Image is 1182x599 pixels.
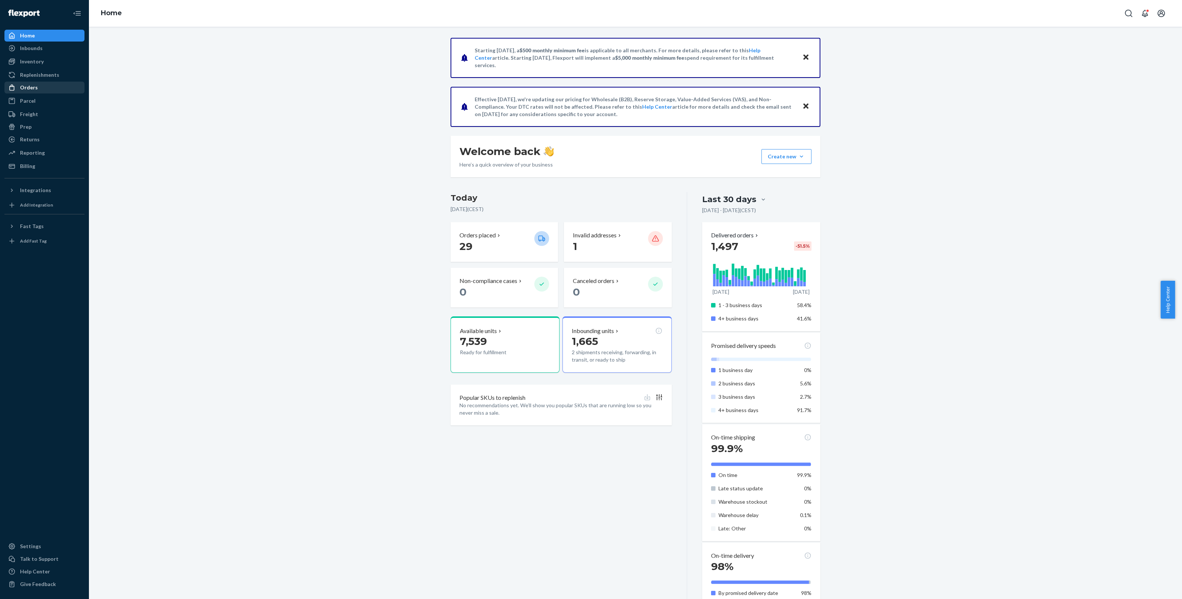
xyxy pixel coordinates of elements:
[1161,281,1175,319] button: Help Center
[615,55,684,61] span: $5,000 monthly minimum fee
[4,56,84,68] a: Inventory
[459,402,663,417] p: No recommendations yet. We’ll show you popular SKUs that are running low so you never miss a sale.
[460,327,497,335] p: Available units
[801,101,811,112] button: Close
[20,58,44,65] div: Inventory
[4,30,84,42] a: Home
[718,485,791,492] p: Late status update
[702,194,756,205] div: Last 30 days
[800,512,811,518] span: 0.1%
[460,335,487,348] span: 7,539
[4,134,84,145] a: Returns
[4,95,84,107] a: Parcel
[4,147,84,159] a: Reporting
[20,187,51,194] div: Integrations
[572,349,662,363] p: 2 shipments receiving, forwarding, in transit, or ready to ship
[459,394,525,402] p: Popular SKUs to replenish
[562,316,671,373] button: Inbounding units1,6652 shipments receiving, forwarding, in transit, or ready to ship
[20,45,43,52] div: Inbounds
[4,108,84,120] a: Freight
[711,442,743,455] span: 99.9%
[713,288,729,296] p: [DATE]
[572,327,614,335] p: Inbounding units
[20,223,44,230] div: Fast Tags
[459,240,472,253] span: 29
[4,220,84,232] button: Fast Tags
[101,9,122,17] a: Home
[4,199,84,211] a: Add Integration
[4,184,84,196] button: Integrations
[4,42,84,54] a: Inbounds
[573,231,617,240] p: Invalid addresses
[718,589,791,597] p: By promised delivery date
[20,555,59,563] div: Talk to Support
[20,97,36,105] div: Parcel
[718,380,791,387] p: 2 business days
[20,238,47,244] div: Add Fast Tag
[20,111,38,118] div: Freight
[20,543,41,550] div: Settings
[20,162,35,170] div: Billing
[711,560,734,573] span: 98%
[70,6,84,21] button: Close Navigation
[4,553,84,565] a: Talk to Support
[718,525,791,532] p: Late: Other
[711,552,754,560] p: On-time delivery
[718,471,791,479] p: On time
[20,202,53,208] div: Add Integration
[804,367,811,373] span: 0%
[20,123,31,131] div: Prep
[573,286,580,298] span: 0
[20,71,59,79] div: Replenishments
[459,161,554,168] p: Here’s a quick overview of your business
[519,47,585,53] span: $500 monthly minimum fee
[718,511,791,519] p: Warehouse delay
[1138,6,1152,21] button: Open notifications
[451,205,672,213] p: [DATE] ( CEST )
[475,47,795,69] p: Starting [DATE], a is applicable to all merchants. For more details, please refer to this article...
[20,84,38,91] div: Orders
[573,277,614,285] p: Canceled orders
[451,268,558,307] button: Non-compliance cases 0
[804,498,811,505] span: 0%
[797,315,811,322] span: 41.6%
[475,96,795,118] p: Effective [DATE], we're updating our pricing for Wholesale (B2B), Reserve Storage, Value-Added Se...
[718,302,791,309] p: 1 - 3 business days
[711,231,760,240] button: Delivered orders
[797,472,811,478] span: 99.9%
[794,241,811,251] div: -51.5 %
[801,52,811,63] button: Close
[4,160,84,172] a: Billing
[564,222,671,262] button: Invalid addresses 1
[460,349,528,356] p: Ready for fulfillment
[4,566,84,577] a: Help Center
[801,590,811,596] span: 98%
[718,315,791,322] p: 4+ business days
[793,288,810,296] p: [DATE]
[702,207,756,214] p: [DATE] - [DATE] ( CEST )
[718,393,791,401] p: 3 business days
[4,578,84,590] button: Give Feedback
[20,136,40,143] div: Returns
[4,69,84,81] a: Replenishments
[4,121,84,133] a: Prep
[20,568,50,575] div: Help Center
[20,149,45,157] div: Reporting
[718,498,791,506] p: Warehouse stockout
[642,103,672,110] a: Help Center
[459,145,554,158] h1: Welcome back
[761,149,811,164] button: Create new
[1121,6,1136,21] button: Open Search Box
[718,366,791,374] p: 1 business day
[4,540,84,552] a: Settings
[544,146,554,157] img: hand-wave emoji
[800,394,811,400] span: 2.7%
[804,525,811,531] span: 0%
[4,82,84,93] a: Orders
[451,192,672,204] h3: Today
[1154,6,1169,21] button: Open account menu
[20,580,56,588] div: Give Feedback
[572,335,598,348] span: 1,665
